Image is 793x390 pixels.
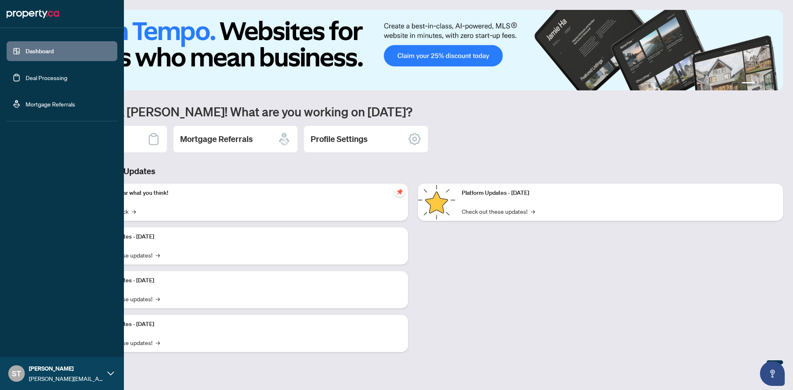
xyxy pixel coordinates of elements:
button: 4 [772,82,775,85]
h1: Welcome back [PERSON_NAME]! What are you working on [DATE]? [43,104,783,119]
span: [PERSON_NAME] [29,364,103,373]
button: Open asap [760,361,785,386]
a: Dashboard [26,47,54,55]
h3: Brokerage & Industry Updates [43,165,783,177]
img: Slide 0 [43,10,783,90]
p: Platform Updates - [DATE] [87,320,401,329]
span: → [132,207,136,216]
button: 1 [742,82,755,85]
span: → [156,294,160,303]
span: → [156,251,160,260]
p: Platform Updates - [DATE] [87,232,401,241]
a: Deal Processing [26,74,67,81]
a: Check out these updates!→ [462,207,535,216]
p: We want to hear what you think! [87,189,401,198]
button: 3 [765,82,768,85]
span: → [531,207,535,216]
span: → [156,338,160,347]
span: [PERSON_NAME][EMAIL_ADDRESS][DOMAIN_NAME] [29,374,103,383]
img: Platform Updates - June 23, 2025 [418,184,455,221]
p: Platform Updates - [DATE] [462,189,776,198]
h2: Profile Settings [311,133,368,145]
p: Platform Updates - [DATE] [87,276,401,285]
button: 2 [758,82,762,85]
img: logo [7,7,59,21]
span: pushpin [395,187,405,197]
h2: Mortgage Referrals [180,133,253,145]
span: ST [12,368,21,379]
a: Mortgage Referrals [26,100,75,108]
